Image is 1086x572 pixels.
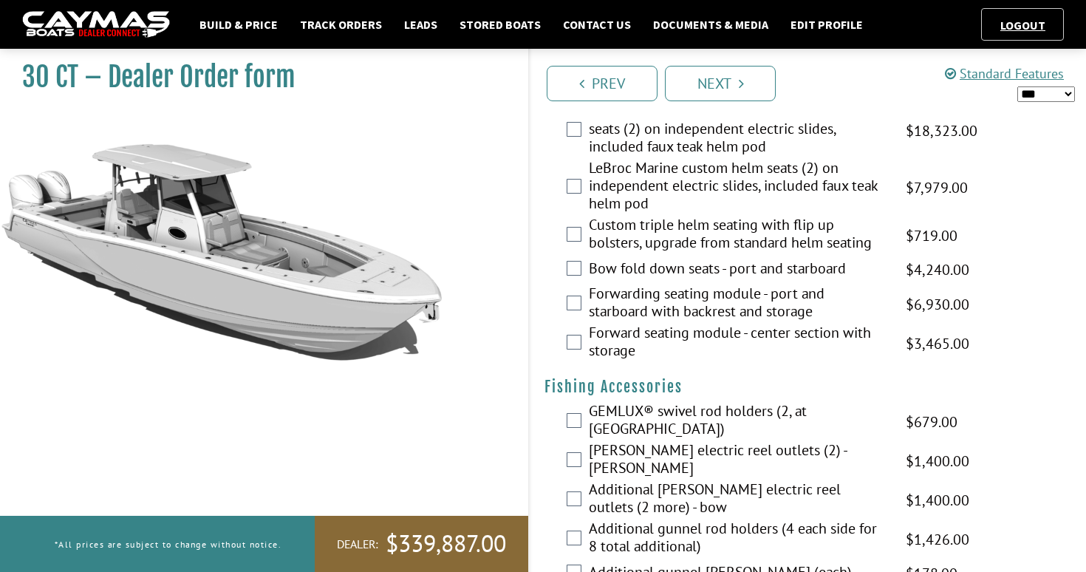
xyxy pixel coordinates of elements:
[906,177,968,199] span: $7,979.00
[906,528,969,551] span: $1,426.00
[589,520,887,559] label: Additional gunnel rod holders (4 each side for 8 total additional)
[386,528,506,559] span: $339,887.00
[783,15,870,34] a: Edit Profile
[22,61,491,94] h1: 30 CT – Dealer Order form
[993,18,1053,33] a: Logout
[906,411,957,433] span: $679.00
[452,15,548,34] a: Stored Boats
[589,159,887,216] label: LeBroc Marine custom helm seats (2) on independent electric slides, included faux teak helm pod
[589,402,887,441] label: GEMLUX® swivel rod holders (2, at [GEOGRAPHIC_DATA])
[543,64,1086,101] ul: Pagination
[906,225,957,247] span: $719.00
[906,259,969,281] span: $4,240.00
[906,450,969,472] span: $1,400.00
[544,378,1071,396] h4: Fishing Accessories
[906,293,969,316] span: $6,930.00
[589,259,887,281] label: Bow fold down seats - port and starboard
[337,537,378,552] span: Dealer:
[906,489,969,511] span: $1,400.00
[589,285,887,324] label: Forwarding seating module - port and starboard with backrest and storage
[589,216,887,255] label: Custom triple helm seating with flip up bolsters, upgrade from standard helm seating
[589,480,887,520] label: Additional [PERSON_NAME] electric reel outlets (2 more) - bow
[906,333,969,355] span: $3,465.00
[293,15,389,34] a: Track Orders
[547,66,658,101] a: Prev
[192,15,285,34] a: Build & Price
[589,324,887,363] label: Forward seating module - center section with storage
[556,15,638,34] a: Contact Us
[22,11,170,38] img: caymas-dealer-connect-2ed40d3bc7270c1d8d7ffb4b79bf05adc795679939227970def78ec6f6c03838.gif
[945,65,1064,82] a: Standard Features
[397,15,445,34] a: Leads
[589,102,887,159] label: Release Marine ladder back BLACK teak helm seats (2) on independent electric slides, included fau...
[906,120,977,142] span: $18,323.00
[646,15,776,34] a: Documents & Media
[665,66,776,101] a: Next
[55,532,282,556] p: *All prices are subject to change without notice.
[315,516,528,572] a: Dealer:$339,887.00
[589,441,887,480] label: [PERSON_NAME] electric reel outlets (2) - [PERSON_NAME]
